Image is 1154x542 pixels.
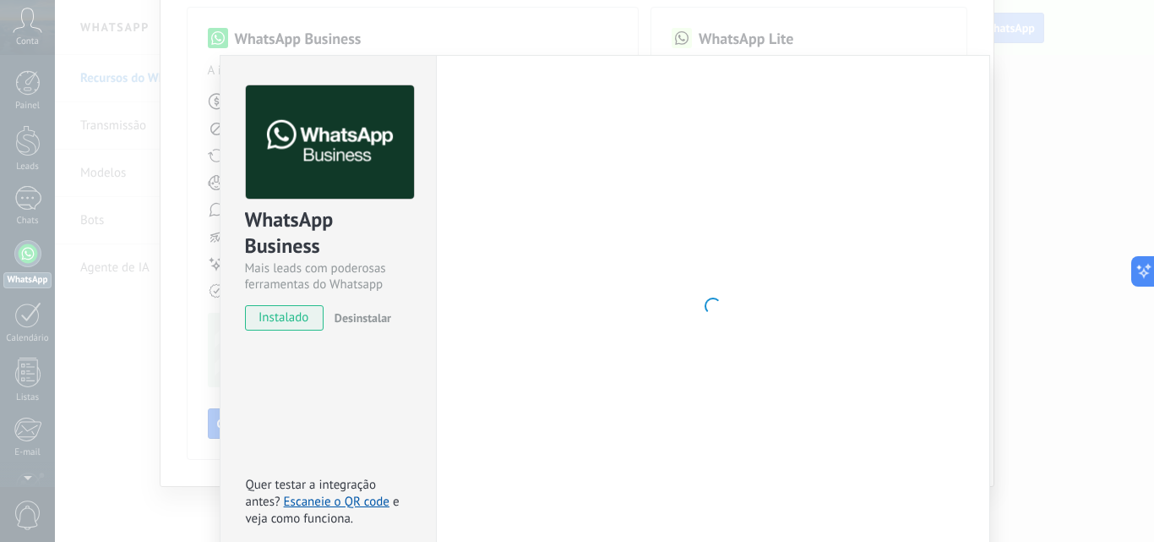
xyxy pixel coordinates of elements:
[335,310,391,326] span: Desinstalar
[246,85,414,200] img: logo_main.png
[246,305,323,331] span: instalado
[328,305,391,331] button: Desinstalar
[245,206,411,260] div: WhatsApp Business
[245,260,411,293] div: Mais leads com poderosas ferramentas do Whatsapp
[246,477,376,510] span: Quer testar a integração antes?
[246,494,400,527] span: e veja como funciona.
[284,494,389,510] a: Escaneie o QR code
